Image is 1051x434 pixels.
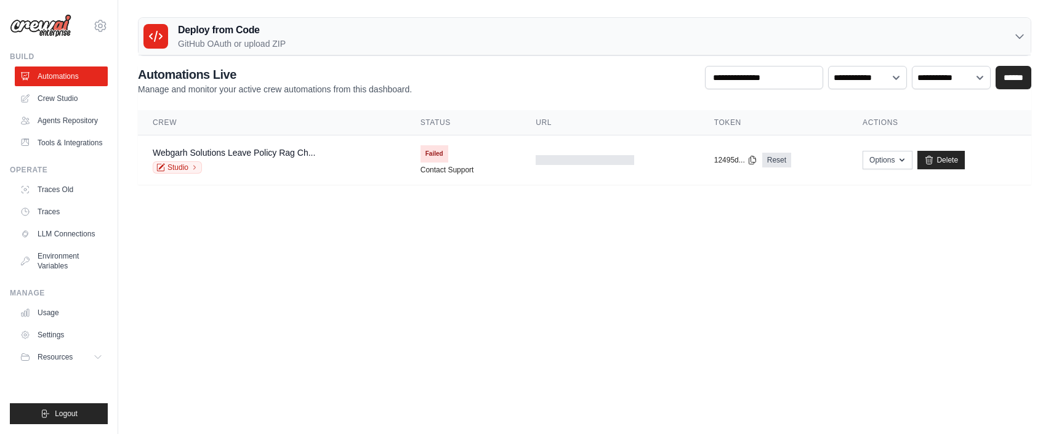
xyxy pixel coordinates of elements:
a: Crew Studio [15,89,108,108]
h3: Deploy from Code [178,23,286,38]
span: Resources [38,352,73,362]
a: Contact Support [421,165,474,175]
th: Token [699,110,848,135]
span: Failed [421,145,448,163]
a: Agents Repository [15,111,108,131]
div: Operate [10,165,108,175]
th: Actions [848,110,1031,135]
a: Settings [15,325,108,345]
a: Tools & Integrations [15,133,108,153]
a: Reset [762,153,791,167]
span: Logout [55,409,78,419]
p: GitHub OAuth or upload ZIP [178,38,286,50]
div: Build [10,52,108,62]
a: Environment Variables [15,246,108,276]
a: Studio [153,161,202,174]
h2: Automations Live [138,66,412,83]
button: Resources [15,347,108,367]
a: Traces Old [15,180,108,199]
a: Delete [917,151,965,169]
a: Automations [15,66,108,86]
a: Usage [15,303,108,323]
a: LLM Connections [15,224,108,244]
p: Manage and monitor your active crew automations from this dashboard. [138,83,412,95]
th: Status [406,110,521,135]
button: 12495d... [714,155,757,165]
th: URL [521,110,699,135]
a: Traces [15,202,108,222]
img: Logo [10,14,71,38]
div: Manage [10,288,108,298]
th: Crew [138,110,406,135]
button: Options [863,151,912,169]
a: Webgarh Solutions Leave Policy Rag Ch... [153,148,315,158]
button: Logout [10,403,108,424]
